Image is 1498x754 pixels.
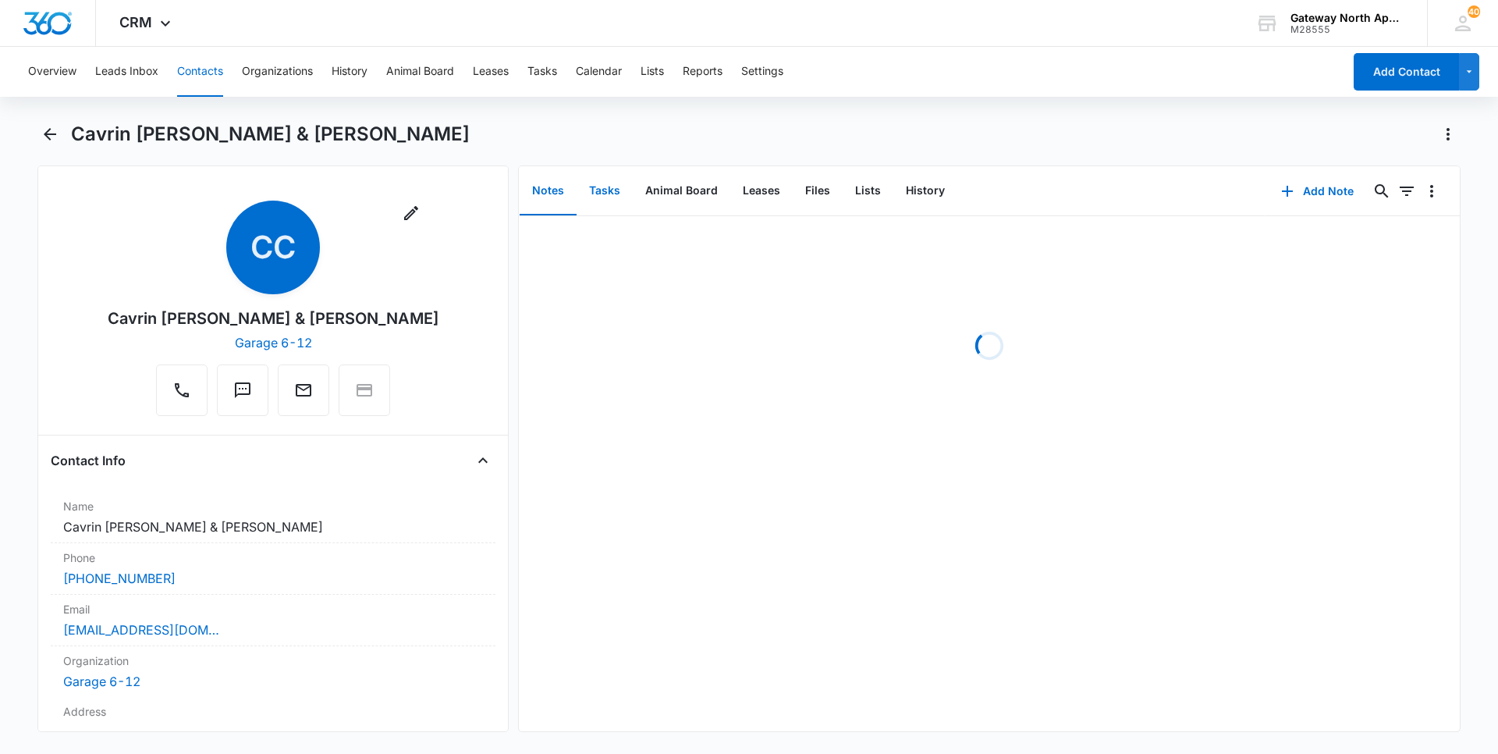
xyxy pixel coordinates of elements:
[470,448,495,473] button: Close
[63,569,176,588] a: [PHONE_NUMBER]
[1290,24,1404,35] div: account id
[63,601,483,617] label: Email
[217,389,268,402] a: Text
[63,517,483,536] dd: Cavrin [PERSON_NAME] & [PERSON_NAME]
[156,389,208,402] a: Call
[1468,5,1480,18] span: 40
[1436,122,1461,147] button: Actions
[51,451,126,470] h4: Contact Info
[633,167,730,215] button: Animal Board
[226,201,320,294] span: CC
[217,365,268,416] button: Text
[63,549,483,566] label: Phone
[63,621,219,639] a: [EMAIL_ADDRESS][DOMAIN_NAME]
[63,703,483,720] label: Address
[63,723,483,742] dd: ---
[332,47,367,97] button: History
[95,47,158,97] button: Leads Inbox
[520,167,577,215] button: Notes
[235,335,312,350] a: Garage 6-12
[108,307,439,330] div: Cavrin [PERSON_NAME] & [PERSON_NAME]
[793,167,843,215] button: Files
[51,492,495,543] div: NameCavrin [PERSON_NAME] & [PERSON_NAME]
[51,595,495,646] div: Email[EMAIL_ADDRESS][DOMAIN_NAME]
[1354,53,1459,91] button: Add Contact
[893,167,957,215] button: History
[1468,5,1480,18] div: notifications count
[527,47,557,97] button: Tasks
[63,653,483,669] label: Organization
[1394,179,1419,204] button: Filters
[683,47,722,97] button: Reports
[741,47,783,97] button: Settings
[1290,12,1404,24] div: account name
[177,47,223,97] button: Contacts
[641,47,664,97] button: Lists
[37,122,62,147] button: Back
[1265,172,1369,210] button: Add Note
[63,674,140,689] a: Garage 6-12
[63,498,483,514] label: Name
[71,123,470,146] h1: Cavrin [PERSON_NAME] & [PERSON_NAME]
[278,389,329,402] a: Email
[1369,179,1394,204] button: Search...
[386,47,454,97] button: Animal Board
[1419,179,1444,204] button: Overflow Menu
[576,47,622,97] button: Calendar
[242,47,313,97] button: Organizations
[51,697,495,749] div: Address---
[577,167,633,215] button: Tasks
[51,543,495,595] div: Phone[PHONE_NUMBER]
[51,646,495,697] div: OrganizationGarage 6-12
[730,167,793,215] button: Leases
[278,365,329,416] button: Email
[119,14,152,30] span: CRM
[843,167,893,215] button: Lists
[28,47,76,97] button: Overview
[473,47,509,97] button: Leases
[156,365,208,416] button: Call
